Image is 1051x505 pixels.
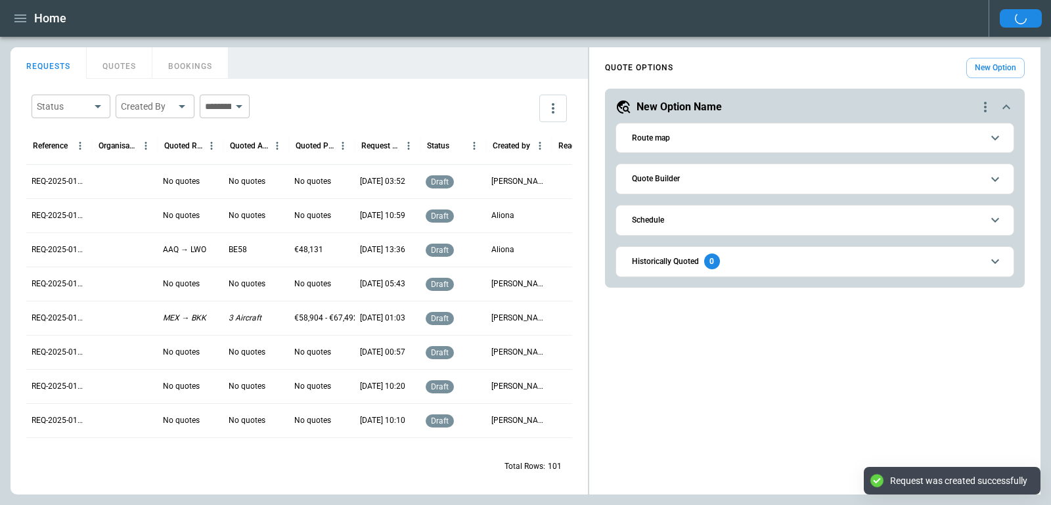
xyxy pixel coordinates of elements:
[615,99,1014,115] button: New Option Namequote-option-actions
[11,47,87,79] button: REQUESTS
[491,415,547,426] p: [PERSON_NAME]
[531,137,548,154] button: Created by column menu
[360,278,405,290] p: [DATE] 05:43
[491,244,514,255] p: Aliona
[548,461,562,472] p: 101
[400,137,417,154] button: Request Created At (UTC-05:00) column menu
[296,141,334,150] div: Quoted Price
[504,461,545,472] p: Total Rows:
[627,247,1003,276] button: Historically Quoted0
[32,176,87,187] p: REQ-2025-010797
[229,347,265,358] p: No quotes
[163,313,206,324] p: MEX → BKK
[632,175,680,183] h6: Quote Builder
[632,134,670,143] h6: Route map
[33,141,68,150] div: Reference
[229,278,265,290] p: No quotes
[493,141,530,150] div: Created by
[428,416,451,426] span: draft
[890,475,1027,487] div: Request was created successfully
[32,210,87,221] p: REQ-2025-010796
[491,278,547,290] p: [PERSON_NAME]
[163,278,200,290] p: No quotes
[137,137,154,154] button: Organisation column menu
[627,123,1003,153] button: Route map
[360,347,405,358] p: [DATE] 00:57
[203,137,220,154] button: Quoted Route column menu
[294,210,331,221] p: No quotes
[32,313,87,324] p: REQ-2025-010793
[163,347,200,358] p: No quotes
[360,313,405,324] p: [DATE] 01:03
[427,141,449,150] div: Status
[491,210,514,221] p: Aliona
[589,53,1040,293] div: scrollable content
[605,65,673,71] h4: QUOTE OPTIONS
[163,244,206,255] p: AAQ → LWO
[428,280,451,289] span: draft
[230,141,269,150] div: Quoted Aircraft
[428,348,451,357] span: draft
[32,415,87,426] p: REQ-2025-010790
[627,164,1003,194] button: Quote Builder
[34,11,66,26] h1: Home
[294,278,331,290] p: No quotes
[229,210,265,221] p: No quotes
[294,381,331,392] p: No quotes
[558,141,597,150] div: Ready Date & Time (UTC-05:00)
[704,253,720,269] div: 0
[152,47,229,79] button: BOOKINGS
[360,415,405,426] p: [DATE] 10:10
[269,137,286,154] button: Quoted Aircraft column menu
[632,216,664,225] h6: Schedule
[32,278,87,290] p: REQ-2025-010794
[229,381,265,392] p: No quotes
[163,381,200,392] p: No quotes
[491,381,547,392] p: [PERSON_NAME]
[360,244,405,255] p: [DATE] 13:36
[37,100,89,113] div: Status
[360,176,405,187] p: [DATE] 03:52
[32,244,87,255] p: REQ-2025-010795
[627,206,1003,235] button: Schedule
[491,313,547,324] p: [PERSON_NAME]
[294,313,358,324] p: €58,904 - €67,492
[229,313,261,324] p: 3 Aircraft
[491,347,547,358] p: [PERSON_NAME]
[632,257,699,266] h6: Historically Quoted
[491,176,547,187] p: [PERSON_NAME]
[428,246,451,255] span: draft
[428,314,451,323] span: draft
[294,176,331,187] p: No quotes
[294,347,331,358] p: No quotes
[361,141,400,150] div: Request Created At (UTC-05:00)
[163,210,200,221] p: No quotes
[87,47,152,79] button: QUOTES
[539,95,567,122] button: more
[294,244,323,255] p: €48,131
[164,141,203,150] div: Quoted Route
[360,210,405,221] p: [DATE] 10:59
[360,381,405,392] p: [DATE] 10:20
[229,244,247,255] p: BE58
[428,211,451,221] span: draft
[163,176,200,187] p: No quotes
[32,381,87,392] p: REQ-2025-010791
[163,415,200,426] p: No quotes
[466,137,483,154] button: Status column menu
[966,58,1025,78] button: New Option
[334,137,351,154] button: Quoted Price column menu
[99,141,137,150] div: Organisation
[121,100,173,113] div: Created By
[72,137,89,154] button: Reference column menu
[229,176,265,187] p: No quotes
[294,415,331,426] p: No quotes
[229,415,265,426] p: No quotes
[32,347,87,358] p: REQ-2025-010792
[637,100,722,114] h5: New Option Name
[428,177,451,187] span: draft
[428,382,451,391] span: draft
[977,99,993,115] div: quote-option-actions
